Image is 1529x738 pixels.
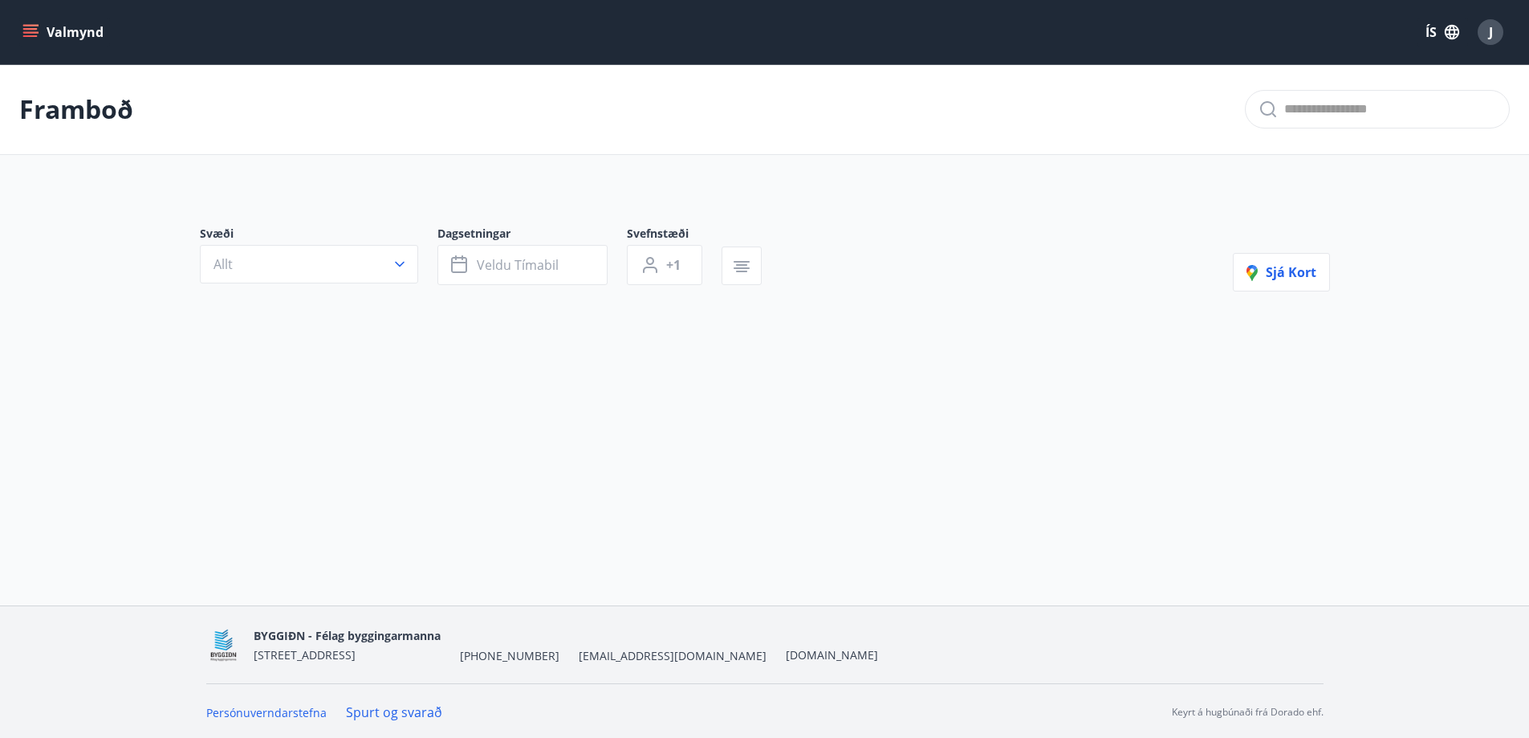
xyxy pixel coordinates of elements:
span: +1 [666,256,681,274]
span: Svefnstæði [627,226,722,245]
span: [EMAIL_ADDRESS][DOMAIN_NAME] [579,648,767,664]
span: J [1489,23,1493,41]
a: Persónuverndarstefna [206,705,327,720]
a: [DOMAIN_NAME] [786,647,878,663]
p: Framboð [19,92,133,127]
span: Svæði [200,226,437,245]
span: Sjá kort [1246,263,1316,281]
button: J [1471,13,1510,51]
button: menu [19,18,110,47]
button: Sjá kort [1233,253,1330,292]
button: Veldu tímabil [437,245,608,285]
p: Keyrt á hugbúnaði frá Dorado ehf. [1172,705,1324,720]
button: ÍS [1417,18,1468,47]
span: [STREET_ADDRESS] [254,647,356,663]
span: Allt [213,255,233,273]
button: +1 [627,245,702,285]
button: Allt [200,245,418,283]
span: Dagsetningar [437,226,627,245]
img: BKlGVmlTW1Qrz68WFGMFQUcXHWdQd7yePWMkvn3i.png [206,628,241,663]
span: Veldu tímabil [477,256,559,274]
span: BYGGIÐN - Félag byggingarmanna [254,628,441,643]
a: Spurt og svarað [346,703,442,721]
span: [PHONE_NUMBER] [460,648,559,664]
